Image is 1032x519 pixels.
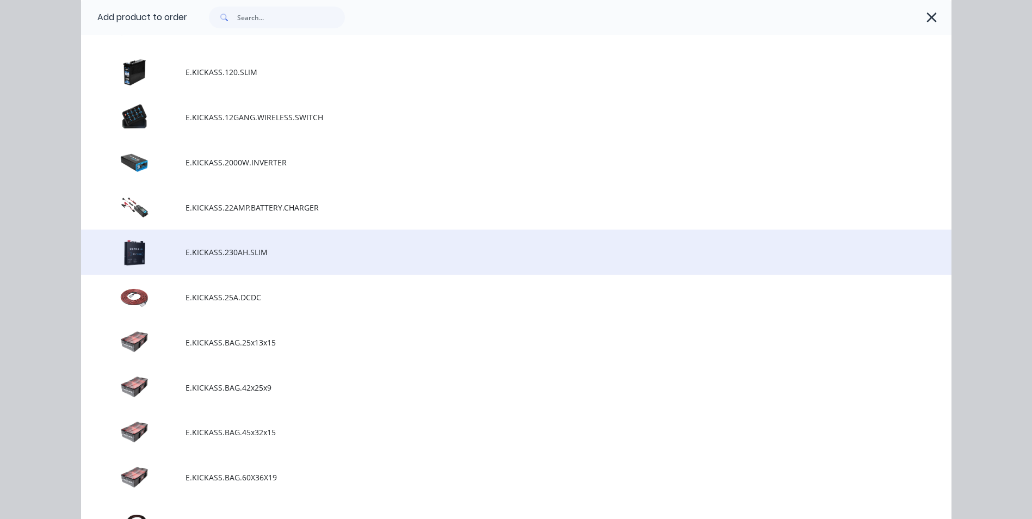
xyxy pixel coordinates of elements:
[186,157,798,168] span: E.KICKASS.2000W.INVERTER
[186,382,798,393] span: E.KICKASS.BAG.42x25x9
[186,337,798,348] span: E.KICKASS.BAG.25x13x15
[186,292,798,303] span: E.KICKASS.25A.DCDC
[186,246,798,258] span: E.KICKASS.230AH.SLIM
[237,7,345,28] input: Search...
[186,202,798,213] span: E.KICKASS.22AMP.BATTERY.CHARGER
[186,66,798,78] span: E.KICKASS.120.SLIM
[186,427,798,438] span: E.KICKASS.BAG.45x32x15
[186,112,798,123] span: E.KICKASS.12GANG.WIRELESS.SWITCH
[186,472,798,483] span: E.KICKASS.BAG.60X36X19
